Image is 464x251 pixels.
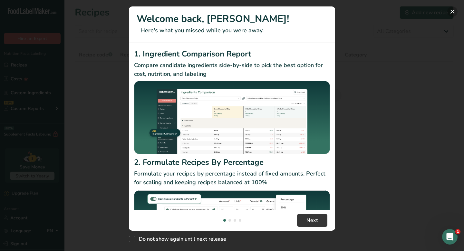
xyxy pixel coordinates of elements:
h2: 1. Ingredient Comparison Report [134,48,330,60]
p: Compare candidate ingredients side-by-side to pick the best option for cost, nutrition, and labeling [134,61,330,78]
h2: 2. Formulate Recipes By Percentage [134,156,330,168]
span: Next [306,216,318,224]
button: Next [297,214,327,227]
span: 1 [455,229,460,234]
span: Do not show again until next release [135,236,226,242]
p: Here's what you missed while you were away. [137,26,327,35]
p: Formulate your recipes by percentage instead of fixed amounts. Perfect for scaling and keeping re... [134,169,330,187]
h1: Welcome back, [PERSON_NAME]! [137,12,327,26]
iframe: Intercom live chat [442,229,458,245]
img: Ingredient Comparison Report [134,81,330,154]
